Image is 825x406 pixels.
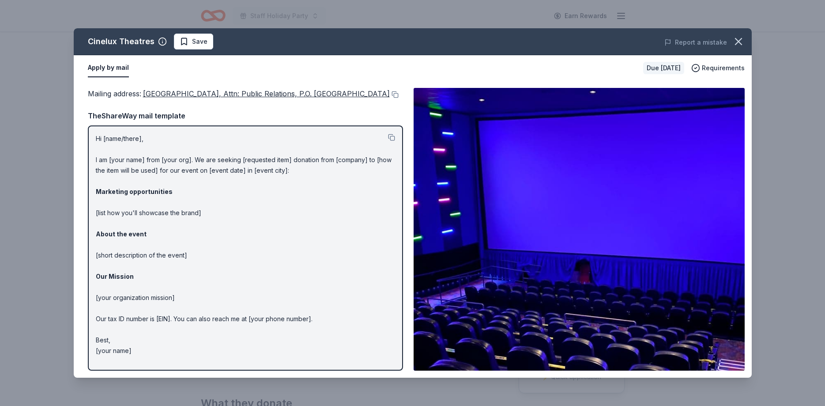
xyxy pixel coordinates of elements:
[643,62,684,74] div: Due [DATE]
[174,34,213,49] button: Save
[664,37,727,48] button: Report a mistake
[143,89,390,98] span: [GEOGRAPHIC_DATA], Attn: Public Relations, P.O. [GEOGRAPHIC_DATA]
[414,88,745,371] img: Image for Cinelux Theatres
[702,63,745,73] span: Requirements
[691,63,745,73] button: Requirements
[96,273,134,280] strong: Our Mission
[88,110,403,121] div: TheShareWay mail template
[96,188,173,195] strong: Marketing opportunities
[88,34,154,49] div: Cinelux Theatres
[96,230,147,238] strong: About the event
[88,88,403,99] div: Mailing address :
[96,133,395,356] p: Hi [name/there], I am [your name] from [your org]. We are seeking [requested item] donation from ...
[88,59,129,77] button: Apply by mail
[192,36,207,47] span: Save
